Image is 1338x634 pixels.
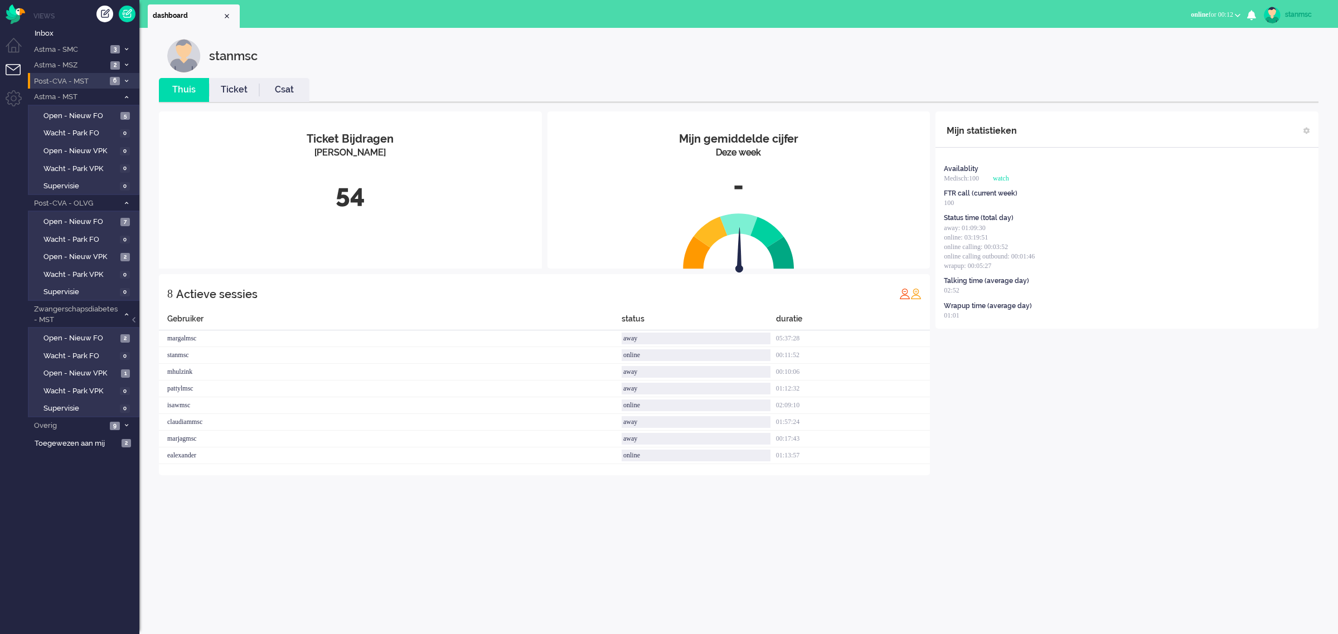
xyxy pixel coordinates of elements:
img: semi_circle.svg [683,213,794,269]
span: Astma - SMC [32,45,107,55]
span: 100 [944,199,954,207]
li: Admin menu [6,90,31,115]
a: Open - Nieuw FO 5 [32,109,138,121]
li: Ticket [209,78,259,102]
span: Medisch:100 [944,174,979,182]
span: Wacht - Park VPK [43,270,117,280]
span: Zwangerschapsdiabetes - MST [32,304,119,325]
a: Omnidesk [6,7,25,16]
div: isawmsc [159,397,622,414]
div: Gebruiker [159,313,622,330]
span: 0 [120,147,130,155]
span: for 00:12 [1191,11,1233,18]
li: Views [33,11,139,21]
a: Wacht - Park VPK 0 [32,162,138,174]
a: Wacht - Park VPK 0 [32,384,138,397]
div: Actieve sessies [176,283,258,305]
span: 0 [120,236,130,244]
span: Wacht - Park FO [43,351,117,362]
div: stanmsc [1285,9,1327,20]
a: Open - Nieuw VPK 2 [32,250,138,262]
li: Csat [259,78,309,102]
span: Open - Nieuw VPK [43,368,118,379]
div: Ticket Bijdragen [167,131,534,147]
span: 0 [120,352,130,360]
span: 01:01 [944,311,959,319]
a: Inbox [32,27,139,39]
span: 0 [120,129,130,138]
span: 2 [120,253,130,261]
a: Toegewezen aan mij 2 [32,437,139,449]
span: 1 [121,369,130,378]
div: online [622,349,770,361]
span: 3 [110,45,120,53]
div: [PERSON_NAME] [167,147,534,159]
div: 01:13:57 [776,447,930,464]
span: Open - Nieuw VPK [43,252,118,262]
div: Creëer ticket [96,6,113,22]
div: 00:10:06 [776,364,930,381]
div: 00:11:52 [776,347,930,364]
span: 6 [110,77,120,85]
a: stanmsc [1262,7,1327,23]
a: Open - Nieuw FO 2 [32,331,138,344]
span: Wacht - Park VPK [43,386,117,397]
span: online [1191,11,1208,18]
span: 02:52 [944,286,959,294]
span: Open - Nieuw FO [43,217,118,227]
div: Mijn statistieken [947,120,1017,142]
div: margalmsc [159,330,622,347]
a: Wacht - Park FO 0 [32,349,138,362]
span: 7 [120,218,130,226]
div: Availablity [944,164,978,174]
span: away: 01:09:30 online: 03:19:51 online calling: 00:03:52 online calling outbound: 00:01:46 wrapup... [944,224,1035,270]
span: Open - Nieuw FO [43,111,118,121]
div: 01:12:32 [776,381,930,397]
div: pattylmsc [159,381,622,397]
div: away [622,433,770,445]
a: Ticket [209,84,259,96]
div: stanmsc [159,347,622,364]
span: Supervisie [43,403,117,414]
span: Supervisie [43,181,117,192]
div: duratie [776,313,930,330]
div: marjagmsc [159,431,622,447]
a: Supervisie 0 [32,402,138,414]
div: Talking time (average day) [944,276,1029,286]
div: claudiammsc [159,414,622,431]
div: Status time (total day) [944,213,1014,223]
span: dashboard [153,11,222,21]
a: Open - Nieuw VPK 1 [32,367,138,379]
div: away [622,333,770,344]
a: Quick Ticket [119,6,135,22]
li: Dashboard menu [6,38,31,63]
div: 01:57:24 [776,414,930,431]
div: 02:09:10 [776,397,930,414]
span: 0 [120,271,130,279]
span: 0 [120,182,130,191]
span: 9 [110,422,120,430]
span: Open - Nieuw VPK [43,146,117,157]
span: Astma - MSZ [32,60,107,71]
span: 2 [120,334,130,343]
span: 5 [120,112,130,120]
span: Overig [32,421,106,431]
a: Supervisie 0 [32,179,138,192]
div: Mijn gemiddelde cijfer [556,131,922,147]
span: Inbox [35,28,139,39]
span: 0 [120,404,130,413]
button: onlinefor 00:12 [1184,7,1247,23]
img: avatar [1264,7,1281,23]
span: 0 [120,288,130,296]
span: Open - Nieuw FO [43,333,118,344]
div: Deze week [556,147,922,159]
img: profile_orange.svg [910,288,922,299]
span: 2 [110,61,120,70]
a: Wacht - Park FO 0 [32,233,138,245]
div: away [622,416,770,428]
a: Wacht - Park VPK 0 [32,268,138,280]
div: - [556,168,922,204]
a: Wacht - Park FO 0 [32,126,138,139]
span: Wacht - Park FO [43,128,117,139]
span: Post-CVA - OLVG [32,198,119,209]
